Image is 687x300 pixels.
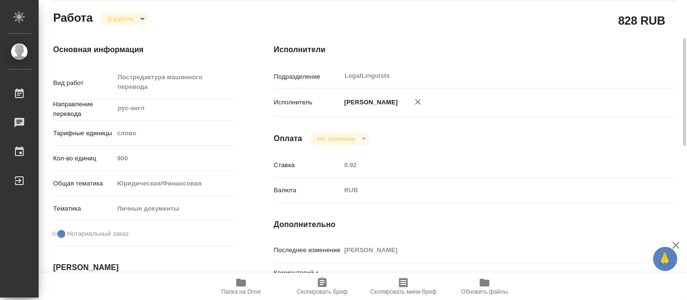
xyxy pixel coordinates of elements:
button: В работе [105,15,137,23]
h4: Дополнительно [274,219,676,230]
span: Нотариальный заказ [67,229,129,239]
button: Скопировать мини-бриф [363,273,444,300]
h2: 828 RUB [618,12,665,29]
h2: Работа [53,8,93,26]
p: Тематика [53,204,114,214]
div: Юридическая/Финансовая [114,175,235,192]
p: Направление перевода [53,100,114,119]
p: Общая тематика [53,179,114,188]
h4: [PERSON_NAME] [53,262,235,273]
span: Папка на Drive [221,288,261,295]
button: Скопировать бриф [282,273,363,300]
button: Папка на Drive [200,273,282,300]
p: Подразделение [274,72,341,82]
h4: Оплата [274,133,302,144]
button: Не оплачена [315,135,358,143]
button: Удалить исполнителя [407,91,429,113]
p: [PERSON_NAME] [341,98,398,107]
span: Обновить файлы [461,288,508,295]
div: В работе [310,132,369,145]
textarea: в работу файлы из папки "юр" [341,269,643,285]
p: Последнее изменение [274,245,341,255]
h4: Исполнители [274,44,676,56]
input: Пустое поле [341,243,643,257]
span: Скопировать бриф [297,288,347,295]
p: Вид работ [53,78,114,88]
div: слово [114,125,235,142]
div: Личные документы [114,200,235,217]
button: Обновить файлы [444,273,525,300]
p: Кол-во единиц [53,154,114,163]
h4: Основная информация [53,44,235,56]
input: Пустое поле [341,158,643,172]
p: Исполнитель [274,98,341,107]
p: Комментарий к работе [274,268,341,287]
p: Тарифные единицы [53,129,114,138]
span: 🙏 [657,249,673,269]
p: Валюта [274,186,341,195]
span: Скопировать мини-бриф [370,288,436,295]
button: 🙏 [653,247,677,271]
div: RUB [341,182,643,199]
div: В работе [100,13,148,26]
p: Ставка [274,160,341,170]
input: Пустое поле [114,151,235,165]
